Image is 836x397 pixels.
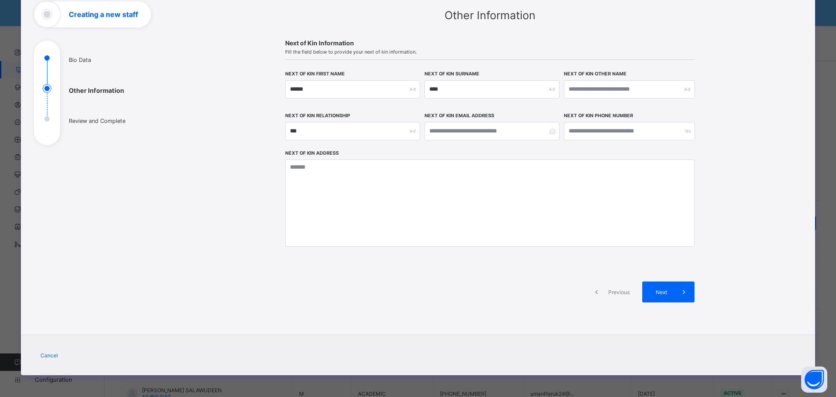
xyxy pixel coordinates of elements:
[40,352,58,359] span: Cancel
[445,9,536,22] span: Other Information
[285,39,694,47] span: Next of Kin Information
[607,289,631,295] span: Previous
[285,49,694,55] span: Fill the field below to provide your next of kin information.
[801,366,827,393] button: Open asap
[69,11,138,18] h1: Creating a new staff
[425,71,479,77] label: Next of Kin Surname
[285,71,345,77] label: Next of Kin First Name
[649,289,674,295] span: Next
[285,150,339,156] label: Next of Kin Address
[285,113,350,119] label: Next of Kin Relationship
[564,113,633,119] label: Next of Kin Phone Number
[425,113,494,119] label: Next of Kin Email Address
[564,71,627,77] label: Next of Kin Other Name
